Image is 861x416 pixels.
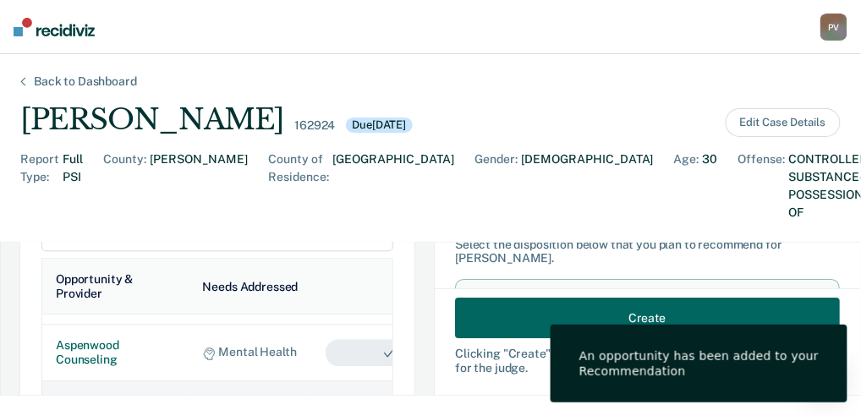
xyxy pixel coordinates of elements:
div: Offense : [738,151,786,222]
div: Back to Dashboard [14,74,157,89]
div: Select the disposition below that you plan to recommend for [PERSON_NAME] . [455,238,840,266]
div: County of Residence : [268,151,329,222]
div: Age : [674,151,699,222]
div: [PERSON_NAME] [150,151,248,222]
div: Needs Addressed [203,280,299,294]
button: Create [455,297,840,337]
div: [GEOGRAPHIC_DATA] [332,151,454,222]
div: Gender : [474,151,518,222]
div: Due [DATE] [346,118,414,133]
button: PV [820,14,847,41]
div: Aspenwood Counseling [56,338,176,367]
div: [DEMOGRAPHIC_DATA] [521,151,654,222]
div: Report Type : [20,151,59,222]
div: [PERSON_NAME] [20,102,284,137]
div: Clicking " Create " will generate a downloadable report for the judge. [455,346,840,375]
div: An opportunity has been added to your Recommendation [579,348,819,379]
div: P V [820,14,847,41]
div: Opportunity & Provider [56,272,176,301]
button: Edit Case Details [726,108,841,137]
div: 162924 [294,118,335,133]
div: Mental Health [203,345,299,359]
div: Full PSI [63,151,83,222]
div: County : [103,151,146,222]
div: 30 [703,151,718,222]
button: Added [326,339,495,366]
img: Recidiviz [14,18,95,36]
